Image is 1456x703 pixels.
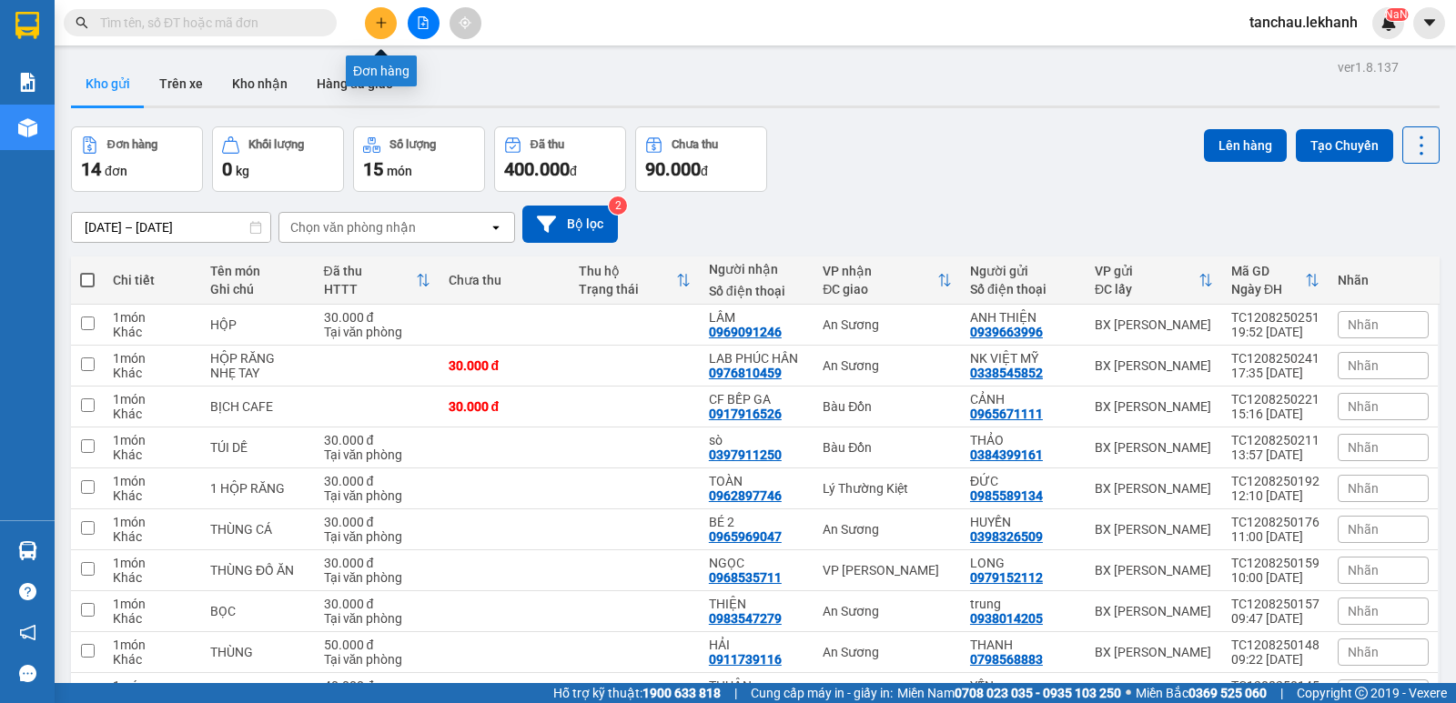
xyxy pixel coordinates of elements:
[709,351,804,366] div: LAB PHÚC HÂN
[709,366,782,380] div: 0976810459
[113,447,192,462] div: Khác
[1204,129,1287,162] button: Lên hàng
[353,126,485,192] button: Số lượng15món
[970,570,1043,585] div: 0979152112
[709,515,804,529] div: BÉ 2
[970,488,1043,503] div: 0985589134
[823,264,937,278] div: VP nhận
[324,570,430,585] div: Tại văn phòng
[709,652,782,667] div: 0911739116
[1348,522,1379,537] span: Nhãn
[302,62,408,105] button: Hàng đã giao
[814,256,961,305] th: Toggle SortBy
[1380,15,1397,31] img: icon-new-feature
[1086,256,1222,305] th: Toggle SortBy
[709,556,804,570] div: NGỌC
[315,256,440,305] th: Toggle SortBy
[324,515,430,529] div: 30.000 đ
[1338,57,1399,77] div: ver 1.8.137
[113,366,192,380] div: Khác
[113,325,192,339] div: Khác
[1231,515,1319,529] div: TC1208250176
[1280,683,1283,703] span: |
[210,366,306,380] div: NHẸ TAY
[417,16,430,29] span: file-add
[449,358,561,373] div: 30.000 đ
[113,515,192,529] div: 1 món
[113,678,192,693] div: 1 món
[709,407,782,421] div: 0917916526
[1338,273,1429,287] div: Nhãn
[1231,325,1319,339] div: 19:52 [DATE]
[970,447,1043,462] div: 0384399161
[970,556,1077,570] div: LONG
[324,652,430,667] div: Tại văn phòng
[113,407,192,421] div: Khác
[709,325,782,339] div: 0969091246
[1095,522,1213,537] div: BX [PERSON_NAME]
[210,440,306,455] div: TÚI DẾ
[1421,15,1438,31] span: caret-down
[970,264,1077,278] div: Người gửi
[823,645,952,659] div: An Sương
[1348,358,1379,373] span: Nhãn
[324,529,430,544] div: Tại văn phòng
[1231,488,1319,503] div: 12:10 [DATE]
[823,522,952,537] div: An Sương
[1348,604,1379,618] span: Nhãn
[970,392,1077,407] div: CẢNH
[504,158,570,180] span: 400.000
[970,325,1043,339] div: 0939663996
[579,264,676,278] div: Thu hộ
[236,164,249,178] span: kg
[210,282,306,296] div: Ghi chú
[408,7,440,39] button: file-add
[1231,597,1319,611] div: TC1208250157
[701,164,708,178] span: đ
[324,597,430,611] div: 30.000 đ
[81,158,101,180] span: 14
[970,351,1077,366] div: NK VIỆT MỸ
[570,256,700,305] th: Toggle SortBy
[709,262,804,276] div: Người nhận
[1095,399,1213,414] div: BX [PERSON_NAME]
[18,73,37,92] img: solution-icon
[522,206,618,243] button: Bộ lọc
[751,683,893,703] span: Cung cấp máy in - giấy in:
[1231,351,1319,366] div: TC1208250241
[1231,407,1319,421] div: 15:16 [DATE]
[1231,310,1319,325] div: TC1208250251
[76,16,88,29] span: search
[1231,678,1319,693] div: TC1208250145
[1095,282,1198,296] div: ĐC lấy
[450,7,481,39] button: aim
[324,325,430,339] div: Tại văn phòng
[324,611,430,626] div: Tại văn phòng
[970,638,1077,652] div: THANH
[970,474,1077,488] div: ĐỨC
[1348,317,1379,332] span: Nhãn
[955,686,1121,700] strong: 0708 023 035 - 0935 103 250
[970,407,1043,421] div: 0965671111
[645,158,701,180] span: 90.000
[19,583,36,600] span: question-circle
[970,678,1077,693] div: YẾN
[222,158,232,180] span: 0
[100,13,315,33] input: Tìm tên, số ĐT hoặc mã đơn
[72,213,270,242] input: Select a date range.
[145,62,217,105] button: Trên xe
[1231,282,1305,296] div: Ngày ĐH
[1095,264,1198,278] div: VP gửi
[1095,604,1213,618] div: BX [PERSON_NAME]
[1231,638,1319,652] div: TC1208250148
[113,433,192,447] div: 1 món
[1188,686,1267,700] strong: 0369 525 060
[1348,440,1379,455] span: Nhãn
[113,611,192,626] div: Khác
[1231,570,1319,585] div: 10:00 [DATE]
[1095,563,1213,577] div: BX [PERSON_NAME]
[1235,11,1372,34] span: tanchau.lekhanh
[823,563,952,577] div: VP [PERSON_NAME]
[113,597,192,611] div: 1 món
[71,126,203,192] button: Đơn hàng14đơn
